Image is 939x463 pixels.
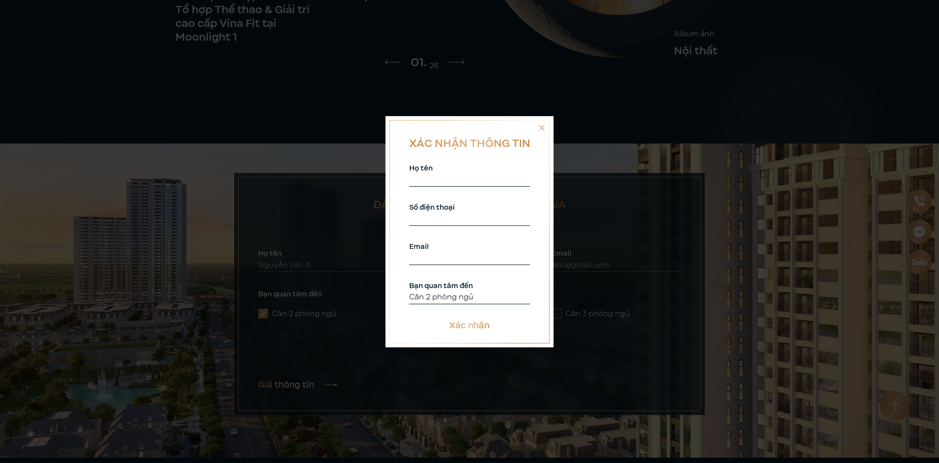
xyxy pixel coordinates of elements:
[449,321,490,329] button: Xác nhận
[409,242,530,252] span: Email
[409,202,530,213] span: Số điện thoại
[409,136,530,163] div: Xác nhận thông tin
[409,281,530,291] span: Bạn quan tâm đến
[409,163,530,173] span: Họ tên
